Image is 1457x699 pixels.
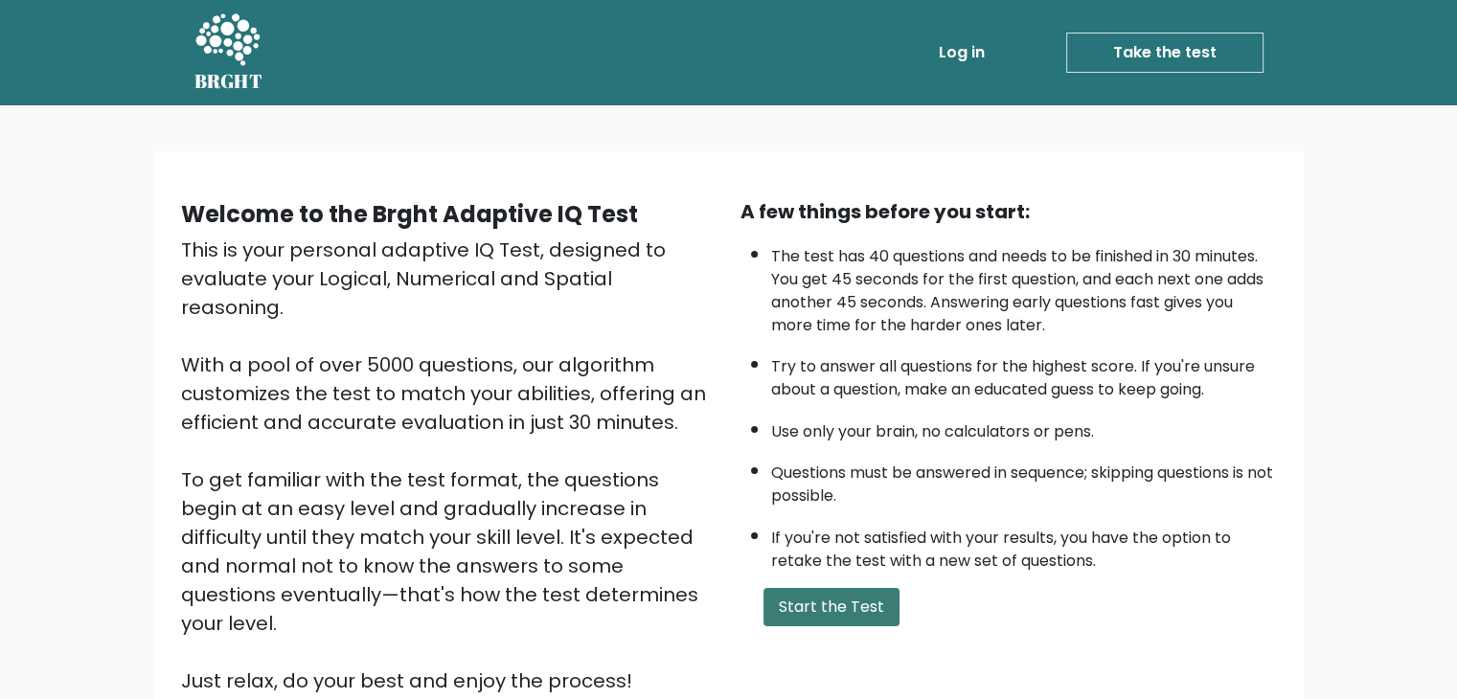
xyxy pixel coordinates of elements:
[181,198,638,230] b: Welcome to the Brght Adaptive IQ Test
[740,197,1277,226] div: A few things before you start:
[763,588,899,626] button: Start the Test
[771,452,1277,507] li: Questions must be answered in sequence; skipping questions is not possible.
[194,70,263,93] h5: BRGHT
[771,346,1277,401] li: Try to answer all questions for the highest score. If you're unsure about a question, make an edu...
[194,8,263,98] a: BRGHT
[181,236,717,695] div: This is your personal adaptive IQ Test, designed to evaluate your Logical, Numerical and Spatial ...
[931,34,992,72] a: Log in
[771,411,1277,443] li: Use only your brain, no calculators or pens.
[771,517,1277,573] li: If you're not satisfied with your results, you have the option to retake the test with a new set ...
[1066,33,1263,73] a: Take the test
[771,236,1277,337] li: The test has 40 questions and needs to be finished in 30 minutes. You get 45 seconds for the firs...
